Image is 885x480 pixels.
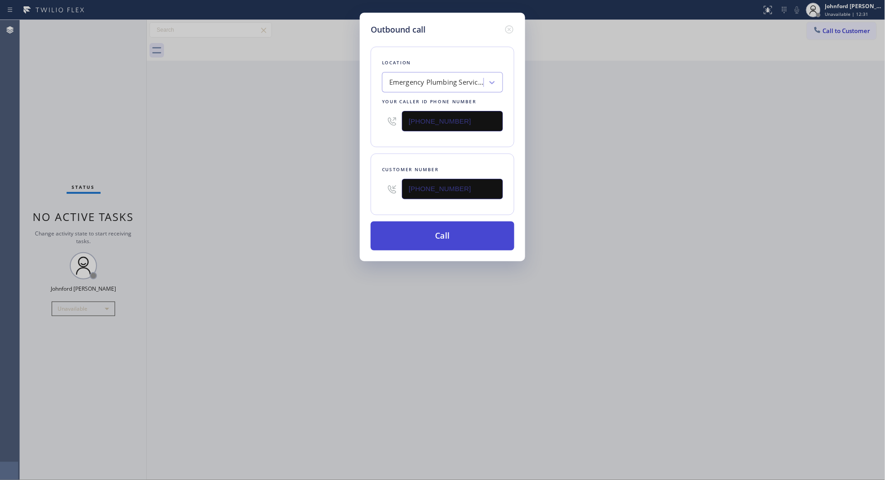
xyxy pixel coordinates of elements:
div: Your caller id phone number [382,97,503,106]
div: Location [382,58,503,67]
div: Customer number [382,165,503,174]
div: Emergency Plumbing Services(TFN) [389,77,484,88]
input: (123) 456-7890 [402,179,503,199]
input: (123) 456-7890 [402,111,503,131]
button: Call [371,221,514,250]
h5: Outbound call [371,24,426,36]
